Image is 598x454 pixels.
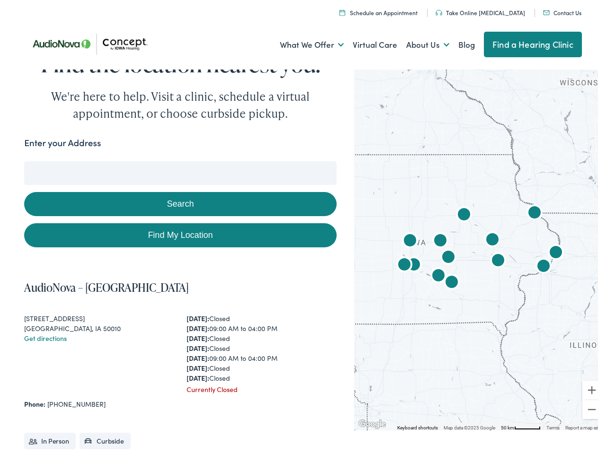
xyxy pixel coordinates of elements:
div: AudioNova [487,247,509,270]
a: Open this area in Google Maps (opens a new window) [357,415,388,428]
img: Google [357,415,388,428]
strong: [DATE]: [187,350,209,360]
div: AudioNova [453,201,475,224]
a: Find My Location [24,220,336,244]
label: Enter your Address [24,133,101,147]
div: AudioNova [532,253,555,276]
a: [PHONE_NUMBER] [47,396,106,406]
button: Keyboard shortcuts [397,422,438,428]
div: AudioNova [393,252,416,274]
button: Search [380,153,392,165]
li: In Person [24,430,76,446]
li: Curbside [80,430,131,446]
strong: [DATE]: [187,311,209,320]
a: Virtual Care [353,25,397,60]
div: Concept by Iowa Hearing by AudioNova [523,200,546,222]
button: Search [24,189,336,213]
input: Enter your address or zip code [24,158,336,182]
a: AudioNova – [GEOGRAPHIC_DATA] [24,277,189,292]
div: Concept by Iowa Hearing by AudioNova [399,227,421,250]
button: Map Scale: 50 km per 52 pixels [498,421,544,428]
div: We're here to help. Visit a clinic, schedule a virtual appointment, or choose curbside pickup. [29,85,332,119]
h1: Find the location nearest you. [24,47,336,73]
div: Concept by Iowa Hearing by AudioNova [427,262,450,285]
div: AudioNova [429,227,452,250]
a: Blog [458,25,475,60]
a: Terms [546,422,560,428]
div: AudioNova [402,252,425,274]
div: Currently Closed [187,382,337,392]
div: AudioNova [481,227,504,249]
a: What We Offer [280,25,344,60]
strong: [DATE]: [187,370,209,380]
a: Contact Us [543,6,581,14]
strong: [DATE]: [187,321,209,330]
div: [STREET_ADDRESS] [24,311,174,321]
a: Take Online [MEDICAL_DATA] [436,6,525,14]
a: Schedule an Appointment [339,6,418,14]
div: AudioNova [544,239,567,262]
img: utility icon [436,7,442,13]
img: A calendar icon to schedule an appointment at Concept by Iowa Hearing. [339,7,345,13]
span: Map data ©2025 Google [444,422,495,428]
div: [GEOGRAPHIC_DATA], IA 50010 [24,321,174,331]
div: Closed 09:00 AM to 04:00 PM Closed Closed 09:00 AM to 04:00 PM Closed Closed [187,311,337,380]
a: About Us [406,25,449,60]
strong: [DATE]: [187,331,209,340]
img: utility icon [543,8,550,12]
div: Concept by Iowa Hearing by AudioNova [440,269,463,292]
strong: [DATE]: [187,340,209,350]
a: Get directions [24,331,67,340]
strong: Phone: [24,396,45,406]
div: Concept by Iowa Hearing by AudioNova [437,244,460,267]
span: 50 km [501,422,514,428]
a: Find a Hearing Clinic [484,29,582,54]
strong: [DATE]: [187,360,209,370]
